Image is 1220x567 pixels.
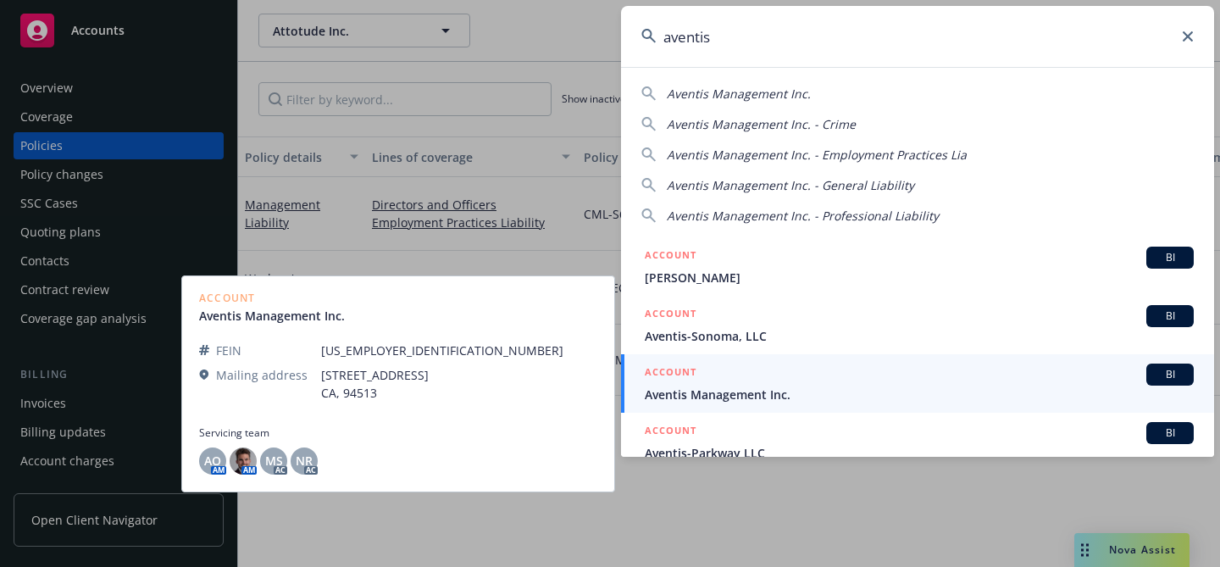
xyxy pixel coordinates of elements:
[667,208,939,224] span: Aventis Management Inc. - Professional Liability
[667,116,856,132] span: Aventis Management Inc. - Crime
[1153,425,1187,441] span: BI
[621,237,1214,296] a: ACCOUNTBI[PERSON_NAME]
[621,354,1214,413] a: ACCOUNTBIAventis Management Inc.
[645,422,696,442] h5: ACCOUNT
[645,444,1194,462] span: Aventis-Parkway LLC
[1153,309,1187,324] span: BI
[645,305,696,325] h5: ACCOUNT
[1153,367,1187,382] span: BI
[667,147,967,163] span: Aventis Management Inc. - Employment Practices Lia
[645,327,1194,345] span: Aventis-Sonoma, LLC
[621,6,1214,67] input: Search...
[645,386,1194,403] span: Aventis Management Inc.
[645,269,1194,286] span: [PERSON_NAME]
[621,296,1214,354] a: ACCOUNTBIAventis-Sonoma, LLC
[621,413,1214,471] a: ACCOUNTBIAventis-Parkway LLC
[667,86,811,102] span: Aventis Management Inc.
[645,247,696,267] h5: ACCOUNT
[645,364,696,384] h5: ACCOUNT
[667,177,914,193] span: Aventis Management Inc. - General Liability
[1153,250,1187,265] span: BI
